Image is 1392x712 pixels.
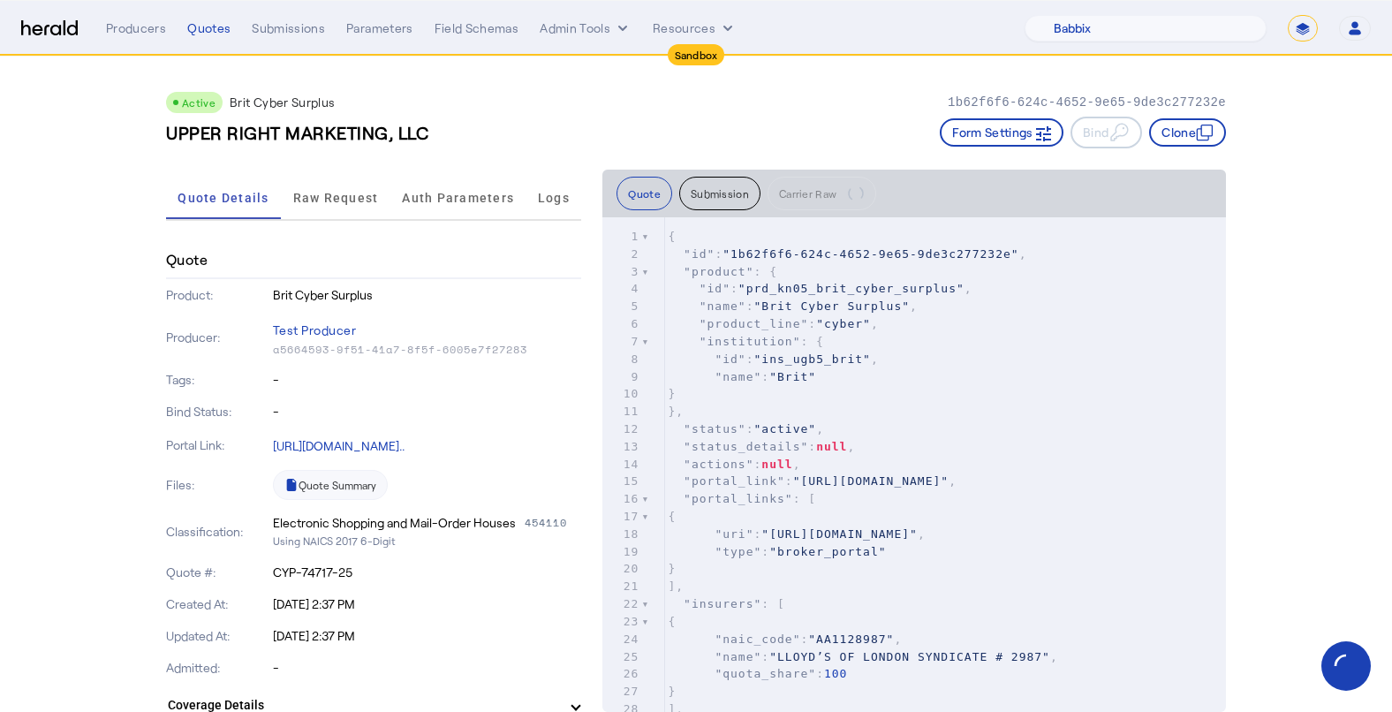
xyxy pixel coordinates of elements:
[602,473,641,490] div: 15
[668,387,676,400] span: }
[166,120,428,145] h3: UPPER RIGHT MARKETING, LLC
[684,247,715,261] span: "id"
[273,318,582,343] p: Test Producer
[602,280,641,298] div: 4
[668,317,878,330] span: : ,
[166,436,269,454] p: Portal Link:
[754,299,911,313] span: "Brit Cyber Surplus"
[346,19,413,37] div: Parameters
[769,650,1050,663] span: "LLOYD’S OF LONDON SYNDICATE # 2987"
[166,627,269,645] p: Updated At:
[769,370,816,383] span: "Brit"
[668,685,676,698] span: }
[273,659,582,677] p: -
[668,352,878,366] span: : ,
[715,527,753,541] span: "uri"
[761,527,918,541] span: "[URL][DOMAIN_NAME]"
[668,335,824,348] span: : {
[602,246,641,263] div: 2
[21,20,78,37] img: Herald Logo
[738,282,965,295] span: "prd_kn05_brit_cyber_surplus"
[252,19,325,37] div: Submissions
[668,562,676,575] span: }
[700,282,730,295] span: "id"
[166,523,269,541] p: Classification:
[684,492,793,505] span: "portal_links"
[808,632,894,646] span: "AA1128987"
[754,422,817,436] span: "active"
[700,299,746,313] span: "name"
[402,192,514,204] span: Auth Parameters
[602,263,641,281] div: 3
[602,228,641,246] div: 1
[668,440,855,453] span: : ,
[602,298,641,315] div: 5
[602,403,641,420] div: 11
[684,265,753,278] span: "product"
[538,192,570,204] span: Logs
[182,96,216,109] span: Active
[525,514,581,532] div: 454110
[273,532,582,549] p: Using NAICS 2017 6-Digit
[602,560,641,578] div: 20
[540,19,632,37] button: internal dropdown menu
[668,44,725,65] div: Sandbox
[602,613,641,631] div: 23
[166,371,269,389] p: Tags:
[668,632,902,646] span: : ,
[602,333,641,351] div: 7
[722,247,1018,261] span: "1b62f6f6-624c-4652-9e65-9de3c277232e"
[715,370,761,383] span: "name"
[668,370,816,383] span: :
[602,578,641,595] div: 21
[668,615,676,628] span: {
[602,595,641,613] div: 22
[1070,117,1142,148] button: Bind
[715,632,800,646] span: "naic_code"
[668,405,684,418] span: },
[779,188,836,199] span: Carrier Raw
[435,19,519,37] div: Field Schemas
[602,683,641,701] div: 27
[178,192,269,204] span: Quote Details
[824,667,847,680] span: 100
[1149,118,1226,147] button: Clone
[668,510,676,523] span: {
[754,352,871,366] span: "ins_ugb5_brit"
[668,597,785,610] span: : [
[602,351,641,368] div: 8
[679,177,760,210] button: Submission
[715,545,761,558] span: "type"
[273,403,582,420] p: -
[273,343,582,357] p: a5664593-9f51-41a7-8f5f-6005e7f27283
[700,335,801,348] span: "institution"
[230,94,335,111] p: Brit Cyber Surplus
[602,315,641,333] div: 6
[700,317,809,330] span: "product_line"
[668,545,886,558] span: :
[602,420,641,438] div: 12
[187,19,231,37] div: Quotes
[602,631,641,648] div: 24
[602,648,641,666] div: 25
[166,659,269,677] p: Admitted:
[602,526,641,543] div: 18
[166,286,269,304] p: Product:
[940,118,1063,147] button: Form Settings
[761,458,792,471] span: null
[715,352,745,366] span: "id"
[668,265,777,278] span: : {
[668,474,957,488] span: : ,
[668,667,847,680] span: :
[293,192,379,204] span: Raw Request
[816,317,871,330] span: "cyber"
[273,286,582,304] p: Brit Cyber Surplus
[602,508,641,526] div: 17
[668,650,1057,663] span: : ,
[684,474,785,488] span: "portal_link"
[768,177,876,210] button: Carrier Raw
[273,564,582,581] p: CYP-74717-25
[602,385,641,403] div: 10
[668,458,800,471] span: : ,
[166,595,269,613] p: Created At:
